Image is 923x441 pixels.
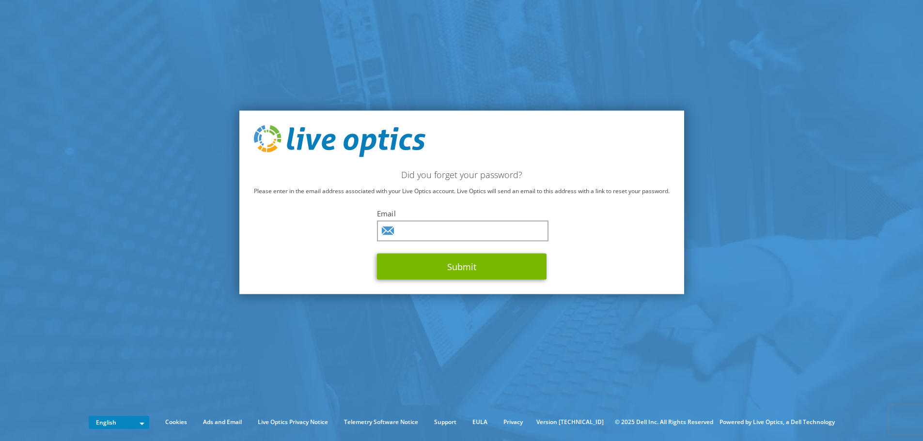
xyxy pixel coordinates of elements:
[254,185,670,196] p: Please enter in the email address associated with your Live Optics account. Live Optics will send...
[496,417,530,427] a: Privacy
[532,417,609,427] li: Version [TECHNICAL_ID]
[158,417,194,427] a: Cookies
[720,417,835,427] li: Powered by Live Optics, a Dell Technology
[196,417,249,427] a: Ads and Email
[254,169,670,180] h2: Did you forget your password?
[610,417,718,427] li: © 2025 Dell Inc. All Rights Reserved
[254,125,425,157] img: live_optics_svg.svg
[377,208,547,218] label: Email
[377,253,547,279] button: Submit
[250,417,335,427] a: Live Optics Privacy Notice
[427,417,464,427] a: Support
[337,417,425,427] a: Telemetry Software Notice
[465,417,495,427] a: EULA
